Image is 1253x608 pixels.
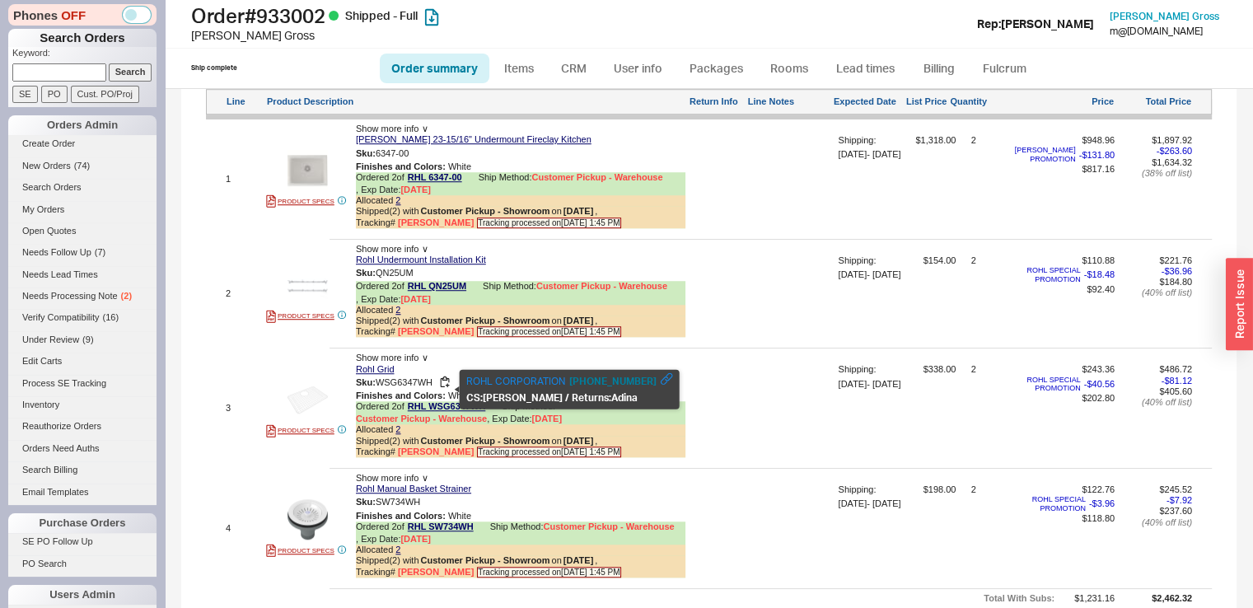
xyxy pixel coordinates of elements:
[356,147,376,157] span: Sku:
[1152,135,1192,145] span: $1,897.92
[8,331,157,348] a: Under Review(9)
[356,326,474,336] span: Tracking#
[376,376,432,386] span: WSG6347WH
[103,312,119,322] span: ( 16 )
[22,247,91,257] span: Needs Follow Up
[109,63,152,81] input: Search
[226,403,263,414] div: 3
[563,316,593,326] b: [DATE]
[8,309,157,326] a: Verify Compatibility(16)
[22,291,118,301] span: Needs Processing Note
[971,255,976,344] div: 2
[1087,284,1115,294] span: $92.40
[288,499,328,540] img: 734wh_by4cuy
[356,305,685,316] div: Allocated
[977,16,1094,32] div: Rep: [PERSON_NAME]
[356,447,474,456] span: Tracking#
[690,96,745,107] div: Return Info
[356,217,474,227] span: Tracking#
[477,447,620,457] span: Tracking processed on [DATE] 1:45 PM
[8,157,157,175] a: New Orders(74)
[1159,506,1192,516] span: $237.60
[1118,397,1192,408] div: ( 40 % off list)
[266,310,334,323] a: PRODUCT SPECS
[288,265,328,306] img: W_QN25UM_L_2887_emitkr
[22,161,71,171] span: New Orders
[477,326,620,337] span: Tracking processed on [DATE] 1:45 PM
[839,484,877,495] div: Shipping:
[1152,157,1192,167] span: $1,634.32
[420,206,549,217] b: Customer Pickup - Showroom
[563,436,593,447] b: [DATE]
[1159,364,1192,374] span: $486.72
[1082,255,1115,265] span: $110.88
[420,436,549,447] b: Customer Pickup - Showroom
[356,567,474,577] span: Tracking#
[1110,11,1219,22] a: [PERSON_NAME] Gross
[8,244,157,261] a: Needs Follow Up(7)
[824,54,907,83] a: Lead times
[420,555,549,566] b: Customer Pickup - Showroom
[839,498,901,509] div: [DATE] - [DATE]
[380,54,489,83] a: Order summary
[400,534,430,544] span: [DATE]
[839,135,877,146] div: Shipping:
[398,567,474,577] span: [PERSON_NAME]
[991,376,1081,394] span: ROHL SPECIAL PROMOTION
[1159,255,1192,265] span: $221.76
[1084,269,1115,280] span: - $18.48
[408,401,486,414] a: RHL WSG6347WH
[398,326,474,336] span: [PERSON_NAME]
[408,281,466,293] a: RHL QN25UM
[356,294,431,305] div: , Exp Date:
[8,266,157,283] a: Needs Lead Times
[95,247,105,257] span: ( 7 )
[356,161,446,171] span: Finishes and Colors :
[22,378,106,388] span: Process SE Tracking
[990,96,1114,107] div: Price
[408,172,462,185] a: RHL 6347-00
[1074,593,1115,604] div: $1,231.16
[563,555,593,566] b: [DATE]
[356,497,376,507] span: Sku:
[266,544,334,557] a: PRODUCT SPECS
[759,54,821,83] a: Rooms
[1084,379,1115,390] span: - $40.56
[8,396,157,414] a: Inventory
[549,54,598,83] a: CRM
[356,268,376,278] span: Sku:
[356,511,685,521] div: White
[1157,146,1192,157] span: - $263.60
[395,305,400,315] a: 2
[991,266,1081,284] span: ROHL SPECIAL PROMOTION
[487,414,562,424] div: , Exp Date:
[395,424,400,434] a: 2
[839,255,877,266] div: Shipping:
[8,4,157,26] div: Phones
[1152,593,1192,604] div: $2,462.32
[61,7,86,24] span: OFF
[8,513,157,533] div: Purchase Orders
[356,401,685,424] div: Ordered 2 of Ship Method:
[678,54,755,83] a: Packages
[950,96,987,107] div: Quantity
[477,217,620,228] span: Tracking processed on [DATE] 1:45 PM
[12,86,38,103] input: SE
[267,96,686,107] div: Product Description
[71,86,139,103] input: Cust. PO/Proj
[356,376,376,386] span: Sku:
[41,86,68,103] input: PO
[227,96,264,107] div: Line
[601,54,675,83] a: User info
[226,288,263,299] div: 2
[8,533,157,550] a: SE PO Follow Up
[1082,164,1115,174] span: $817.16
[1118,288,1192,298] div: ( 40 % off list)
[543,521,674,531] b: Customer Pickup - Warehouse
[839,379,901,390] div: [DATE] - [DATE]
[356,534,431,545] div: , Exp Date:
[1159,277,1192,287] span: $184.80
[12,47,157,63] p: Keyword:
[121,291,132,301] span: ( 2 )
[22,334,79,344] span: Under Review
